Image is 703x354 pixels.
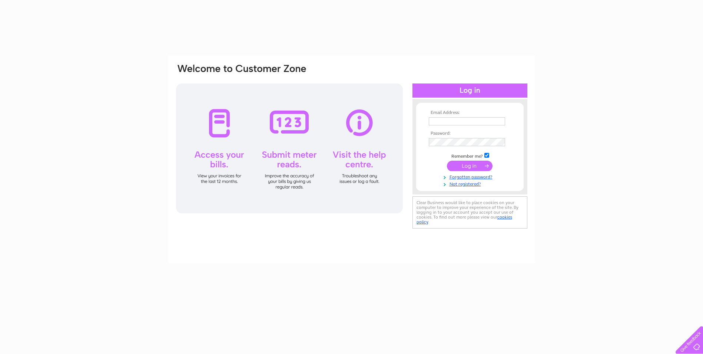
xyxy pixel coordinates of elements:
[429,173,513,180] a: Forgotten password?
[412,196,527,229] div: Clear Business would like to place cookies on your computer to improve your experience of the sit...
[417,214,512,224] a: cookies policy
[427,131,513,136] th: Password:
[427,110,513,115] th: Email Address:
[427,152,513,159] td: Remember me?
[447,161,493,171] input: Submit
[429,180,513,187] a: Not registered?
